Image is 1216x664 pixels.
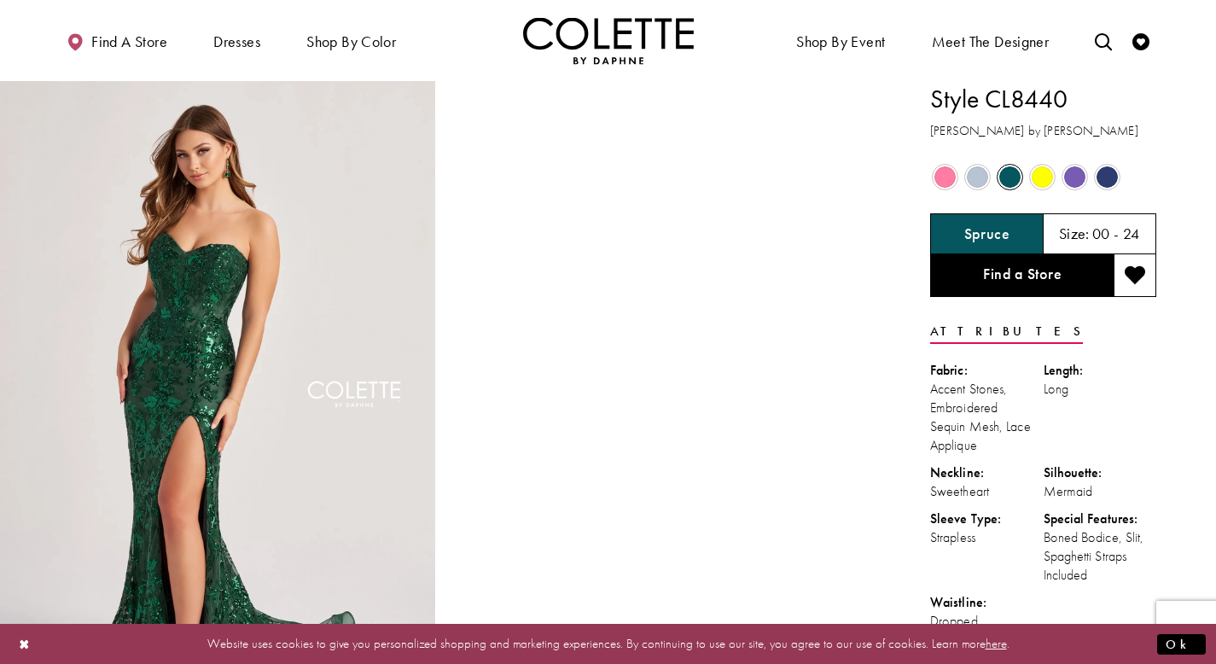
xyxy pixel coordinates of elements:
[963,162,992,192] div: Ice Blue
[930,510,1044,528] div: Sleeve Type:
[306,33,396,50] span: Shop by color
[444,81,879,299] video: Style CL8440 Colette by Daphne #1 autoplay loop mute video
[1044,380,1157,399] div: Long
[995,162,1025,192] div: Spruce
[930,361,1044,380] div: Fabric:
[1044,528,1157,585] div: Boned Bodice, Slit, Spaghetti Straps Included
[930,81,1156,117] h1: Style CL8440
[792,17,889,64] span: Shop By Event
[930,162,960,192] div: Cotton Candy
[930,121,1156,141] h3: [PERSON_NAME] by [PERSON_NAME]
[10,629,39,659] button: Close Dialog
[1059,224,1090,243] span: Size:
[1044,482,1157,501] div: Mermaid
[523,17,694,64] img: Colette by Daphne
[1092,162,1122,192] div: Navy Blue
[1157,633,1206,655] button: Submit Dialog
[930,593,1044,612] div: Waistline:
[62,17,172,64] a: Find a store
[930,380,1044,455] div: Accent Stones, Embroidered Sequin Mesh, Lace Applique
[1044,510,1157,528] div: Special Features:
[1044,361,1157,380] div: Length:
[986,635,1007,652] a: here
[123,632,1093,655] p: Website uses cookies to give you personalized shopping and marketing experiences. By continuing t...
[930,161,1156,194] div: Product color controls state depends on size chosen
[1027,162,1057,192] div: Yellow
[930,463,1044,482] div: Neckline:
[930,319,1083,344] a: Attributes
[930,482,1044,501] div: Sweetheart
[523,17,694,64] a: Visit Home Page
[1091,17,1116,64] a: Toggle search
[964,225,1009,242] h5: Chosen color
[1044,463,1157,482] div: Silhouette:
[1128,17,1154,64] a: Check Wishlist
[213,33,260,50] span: Dresses
[1092,225,1140,242] h5: 00 - 24
[796,33,885,50] span: Shop By Event
[91,33,167,50] span: Find a store
[209,17,265,64] span: Dresses
[1114,254,1156,297] button: Add to wishlist
[1060,162,1090,192] div: Violet
[930,254,1114,297] a: Find a Store
[302,17,400,64] span: Shop by color
[932,33,1050,50] span: Meet the designer
[928,17,1054,64] a: Meet the designer
[930,528,1044,547] div: Strapless
[930,612,1044,631] div: Dropped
